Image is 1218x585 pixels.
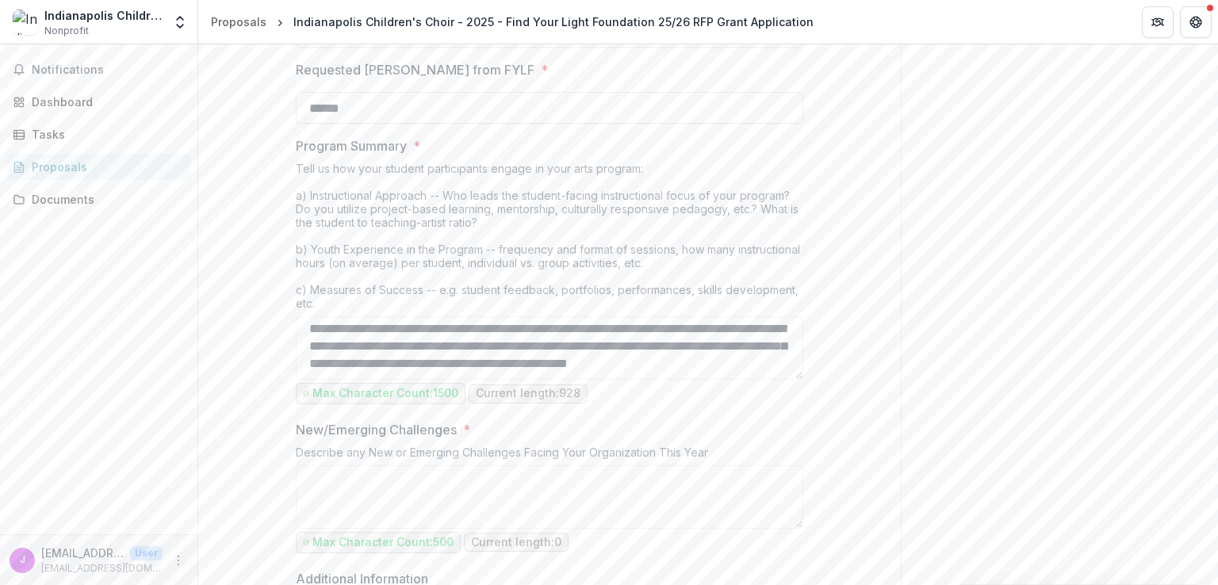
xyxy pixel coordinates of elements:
div: Tell us how your student participants engage in your arts program: a) Instructional Approach -- W... [296,162,803,316]
p: Max Character Count: 500 [312,536,454,549]
p: Current length: 928 [476,387,580,400]
button: Open entity switcher [169,6,191,38]
a: Tasks [6,121,191,147]
nav: breadcrumb [205,10,820,33]
div: Proposals [211,13,266,30]
button: Get Help [1180,6,1212,38]
div: jbrown@icchoir.org [20,555,25,565]
span: Notifications [32,63,185,77]
button: Partners [1142,6,1174,38]
p: Current length: 0 [471,536,561,549]
img: Indianapolis Children's Choir [13,10,38,35]
div: Dashboard [32,94,178,110]
p: [EMAIL_ADDRESS][DOMAIN_NAME] [41,561,163,575]
div: Describe any New or Emerging Challenges Facing Your Organization This Year [296,445,803,465]
div: Indianapolis Children's Choir [44,7,163,24]
p: Program Summary [296,136,407,155]
p: Max Character Count: 1500 [312,387,458,400]
a: Proposals [6,154,191,180]
a: Documents [6,186,191,212]
button: More [169,551,188,570]
div: Tasks [32,126,178,143]
p: [EMAIL_ADDRESS][DOMAIN_NAME] [41,545,124,561]
p: New/Emerging Challenges [296,420,457,439]
span: Nonprofit [44,24,89,38]
div: Documents [32,191,178,208]
a: Proposals [205,10,273,33]
div: Proposals [32,159,178,175]
a: Dashboard [6,89,191,115]
button: Notifications [6,57,191,82]
p: User [130,546,163,560]
p: Requested [PERSON_NAME] from FYLF [296,60,534,79]
div: Indianapolis Children's Choir - 2025 - Find Your Light Foundation 25/26 RFP Grant Application [293,13,814,30]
